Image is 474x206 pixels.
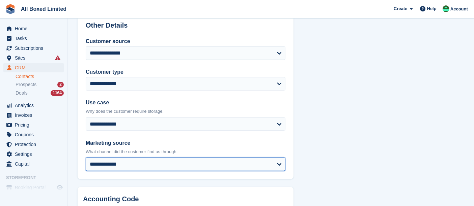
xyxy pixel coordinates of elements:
span: Sites [15,53,55,63]
span: CRM [15,63,55,72]
i: Smart entry sync failures have occurred [55,55,60,61]
span: Create [394,5,407,12]
label: Use case [86,99,285,107]
span: Invoices [15,110,55,120]
div: 1164 [51,90,64,96]
p: What channel did the customer find us through. [86,148,285,155]
span: Settings [15,149,55,159]
a: menu [3,149,64,159]
div: 2 [57,82,64,88]
span: Booking Portal [15,183,55,192]
a: menu [3,63,64,72]
a: menu [3,130,64,139]
a: menu [3,110,64,120]
span: Account [450,6,468,12]
span: Pricing [15,120,55,130]
a: menu [3,43,64,53]
h2: Accounting Code [83,195,288,203]
p: Why does the customer require storage. [86,108,285,115]
img: Enquiries [443,5,449,12]
a: Deals 1164 [16,90,64,97]
span: Home [15,24,55,33]
label: Customer type [86,68,285,76]
a: menu [3,53,64,63]
a: menu [3,183,64,192]
span: Coupons [15,130,55,139]
span: Analytics [15,101,55,110]
a: menu [3,140,64,149]
h2: Other Details [86,22,285,29]
img: stora-icon-8386f47178a22dfd0bd8f6a31ec36ba5ce8667c1dd55bd0f319d3a0aa187defe.svg [5,4,16,14]
span: Storefront [6,174,67,181]
a: Contacts [16,73,64,80]
label: Customer source [86,37,285,45]
label: Marketing source [86,139,285,147]
span: Protection [15,140,55,149]
a: All Boxed Limited [18,3,69,14]
a: Prospects 2 [16,81,64,88]
span: Deals [16,90,28,96]
span: Subscriptions [15,43,55,53]
a: menu [3,101,64,110]
a: menu [3,34,64,43]
a: menu [3,159,64,169]
a: menu [3,24,64,33]
span: Prospects [16,81,36,88]
span: Help [427,5,437,12]
span: Capital [15,159,55,169]
a: Preview store [56,183,64,192]
span: Tasks [15,34,55,43]
a: menu [3,120,64,130]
